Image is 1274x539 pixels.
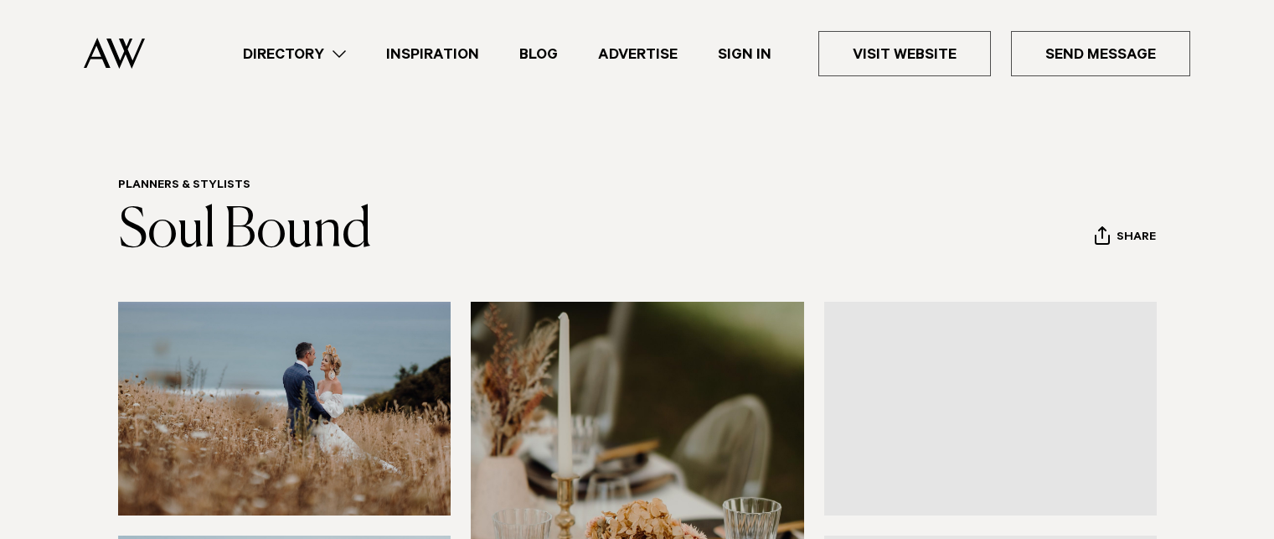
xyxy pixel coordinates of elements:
[578,43,698,65] a: Advertise
[1094,225,1157,251] button: Share
[1011,31,1190,76] a: Send Message
[818,31,991,76] a: Visit Website
[223,43,366,65] a: Directory
[118,179,250,193] a: Planners & Stylists
[1117,231,1156,246] span: Share
[499,43,578,65] a: Blog
[698,43,792,65] a: Sign In
[118,205,372,258] a: Soul Bound
[84,38,145,69] img: Auckland Weddings Logo
[366,43,499,65] a: Inspiration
